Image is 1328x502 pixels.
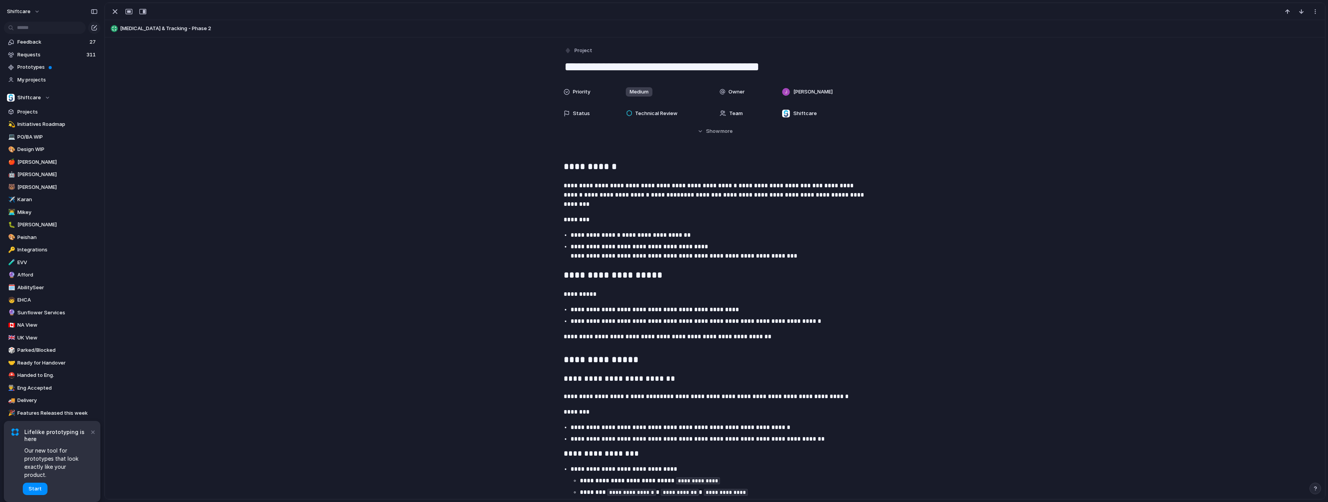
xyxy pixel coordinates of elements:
a: 🔑Integrations [4,244,100,256]
span: Mikey [17,209,98,216]
span: Delivery [17,397,98,404]
span: Shiftcare [17,94,41,102]
span: [PERSON_NAME] [17,171,98,178]
span: Initiatives Roadmap [17,120,98,128]
a: 🗓️AbilitySeer [4,282,100,293]
span: more [720,127,733,135]
span: Design WIP [17,146,98,153]
span: Team [729,110,743,117]
button: Start [23,483,47,495]
button: 🐛 [7,221,15,229]
button: 🎉 [7,409,15,417]
a: 🔮Sunflower Services [4,307,100,319]
a: 🚚Delivery [4,395,100,406]
span: Technical Review [635,110,678,117]
button: 🐻 [7,183,15,191]
button: ⛑️ [7,371,15,379]
span: AbilitySeer [17,284,98,292]
span: [PERSON_NAME] [17,221,98,229]
div: 🧪 [8,258,14,267]
button: ✈️ [7,196,15,204]
span: Karan [17,196,98,204]
div: 🔮 [8,271,14,280]
div: 💻 [8,132,14,141]
div: 🔑 [8,246,14,254]
a: 🎲Parked/Blocked [4,344,100,356]
a: ✈️Karan [4,194,100,205]
div: ✈️ [8,195,14,204]
span: [PERSON_NAME] [17,183,98,191]
span: Prototypes [17,63,98,71]
a: Prototypes [4,61,100,73]
button: Showmore [564,124,866,138]
span: Integrations [17,246,98,254]
span: Lifelike prototyping is here [24,429,89,443]
a: 🎉Features Live [4,420,100,431]
a: 🤖[PERSON_NAME] [4,169,100,180]
a: 👨‍🏭Eng Accepted [4,382,100,394]
span: Priority [573,88,590,96]
div: ⛑️Handed to Eng. [4,370,100,381]
button: 🔮 [7,309,15,317]
a: 🇬🇧UK View [4,332,100,344]
div: 🧒 [8,296,14,305]
span: NA View [17,321,98,329]
div: 🇬🇧 [8,333,14,342]
a: Feedback27 [4,36,100,48]
span: Handed to Eng. [17,371,98,379]
a: Requests311 [4,49,100,61]
button: 🇨🇦 [7,321,15,329]
button: 🤝 [7,359,15,367]
span: shiftcare [7,8,30,15]
span: Ready for Handover [17,359,98,367]
div: 🎲 [8,346,14,355]
div: ⛑️ [8,371,14,380]
div: 👨‍💻Mikey [4,207,100,218]
div: 🧒EHCA [4,294,100,306]
span: EVV [17,259,98,266]
a: 🎉Features Released this week [4,407,100,419]
div: 🔮 [8,308,14,317]
a: 🔮Afford [4,269,100,281]
span: Start [29,485,42,493]
span: [MEDICAL_DATA] & Tracking - Phase 2 [120,25,1321,32]
a: 🎨Design WIP [4,144,100,155]
button: Project [563,45,595,56]
div: 🎉 [8,409,14,417]
div: 🗓️ [8,283,14,292]
span: Requests [17,51,84,59]
a: 🤝Ready for Handover [4,357,100,369]
span: Status [573,110,590,117]
span: Show [706,127,720,135]
button: 🔑 [7,246,15,254]
button: 🧒 [7,296,15,304]
div: 💫 [8,120,14,129]
span: [PERSON_NAME] [793,88,833,96]
span: Medium [630,88,649,96]
a: 💫Initiatives Roadmap [4,119,100,130]
span: Feedback [17,38,87,46]
div: 🐻[PERSON_NAME] [4,181,100,193]
span: UK View [17,334,98,342]
div: 🎨Peishan [4,232,100,243]
span: Owner [728,88,745,96]
span: Shiftcare [793,110,817,117]
button: 🎨 [7,234,15,241]
a: 💻PO/BA WIP [4,131,100,143]
button: Dismiss [88,427,97,436]
div: 🚚 [8,396,14,405]
span: Projects [17,108,98,116]
span: Project [574,47,592,54]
